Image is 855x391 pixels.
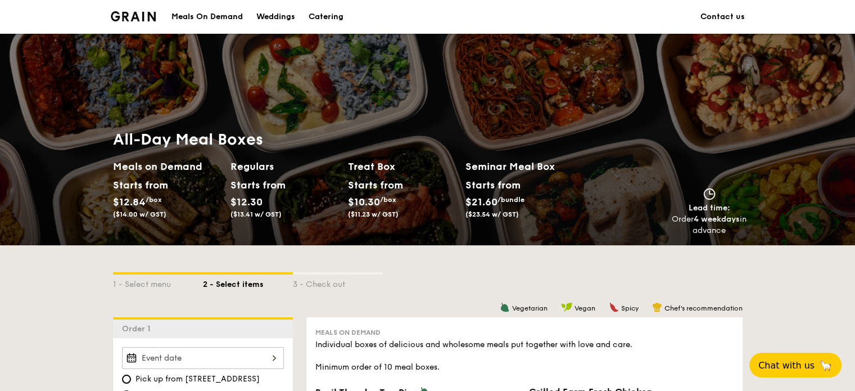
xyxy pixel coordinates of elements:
div: Starts from [113,177,163,194]
button: Chat with us🦙 [749,353,842,377]
div: Starts from [348,177,398,194]
span: ($14.00 w/ GST) [113,210,166,218]
h1: All-Day Meal Boxes [113,129,583,150]
span: Spicy [621,304,639,312]
span: Chef's recommendation [664,304,743,312]
span: Vegetarian [512,304,548,312]
div: Starts from [230,177,281,194]
div: Starts from [465,177,520,194]
span: /bundle [497,196,524,204]
span: Pick up from [STREET_ADDRESS] [135,374,260,385]
span: Meals on Demand [315,329,381,336]
span: $12.30 [230,196,263,208]
span: ($23.54 w/ GST) [465,210,519,218]
h2: Seminar Meal Box [465,159,583,174]
div: 1 - Select menu [113,275,203,290]
span: $12.84 [113,196,146,208]
img: icon-vegetarian.fe4039eb.svg [500,302,510,312]
div: Order in advance [672,214,747,236]
img: icon-chef-hat.a58ddaea.svg [652,302,662,312]
img: icon-clock.2db775ea.svg [701,188,718,200]
div: 2 - Select items [203,275,293,290]
span: $21.60 [465,196,497,208]
h2: Regulars [230,159,339,174]
span: /box [380,196,396,204]
input: Pick up from [STREET_ADDRESS] [122,375,131,384]
input: Event date [122,347,284,369]
strong: 4 weekdays [694,214,740,224]
span: Vegan [574,304,595,312]
h2: Treat Box [348,159,456,174]
span: ($11.23 w/ GST) [348,210,399,218]
span: Chat with us [758,360,815,371]
img: Grain [111,11,156,21]
span: Order 1 [122,324,155,334]
span: /box [146,196,162,204]
img: icon-spicy.37a8142b.svg [609,302,619,312]
a: Logotype [111,11,156,21]
img: icon-vegan.f8ff3823.svg [561,302,572,312]
span: Lead time: [689,203,730,213]
h2: Meals on Demand [113,159,221,174]
span: 🦙 [819,359,833,372]
div: 3 - Check out [293,275,383,290]
div: Individual boxes of delicious and wholesome meals put together with love and care. Minimum order ... [315,339,734,373]
span: $10.30 [348,196,380,208]
span: ($13.41 w/ GST) [230,210,282,218]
